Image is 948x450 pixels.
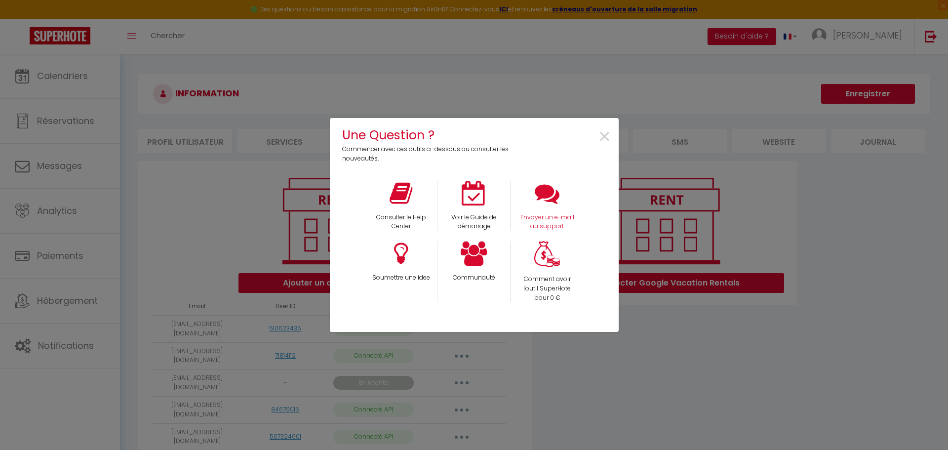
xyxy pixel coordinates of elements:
[371,273,431,283] p: Soumettre une idee
[598,122,611,153] span: ×
[8,4,38,34] button: Ouvrir le widget de chat LiveChat
[371,213,431,232] p: Consulter le Help Center
[444,273,504,283] p: Communauté
[444,213,504,232] p: Voir le Guide de démarrage
[598,126,611,148] button: Close
[534,241,560,267] img: Money bag
[517,275,577,303] p: Comment avoir l'outil SuperHote pour 0 €
[342,125,515,145] h4: Une Question ?
[342,145,515,164] p: Commencer avec ces outils ci-dessous ou consulter les nouveautés.
[517,213,577,232] p: Envoyer un e-mail au support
